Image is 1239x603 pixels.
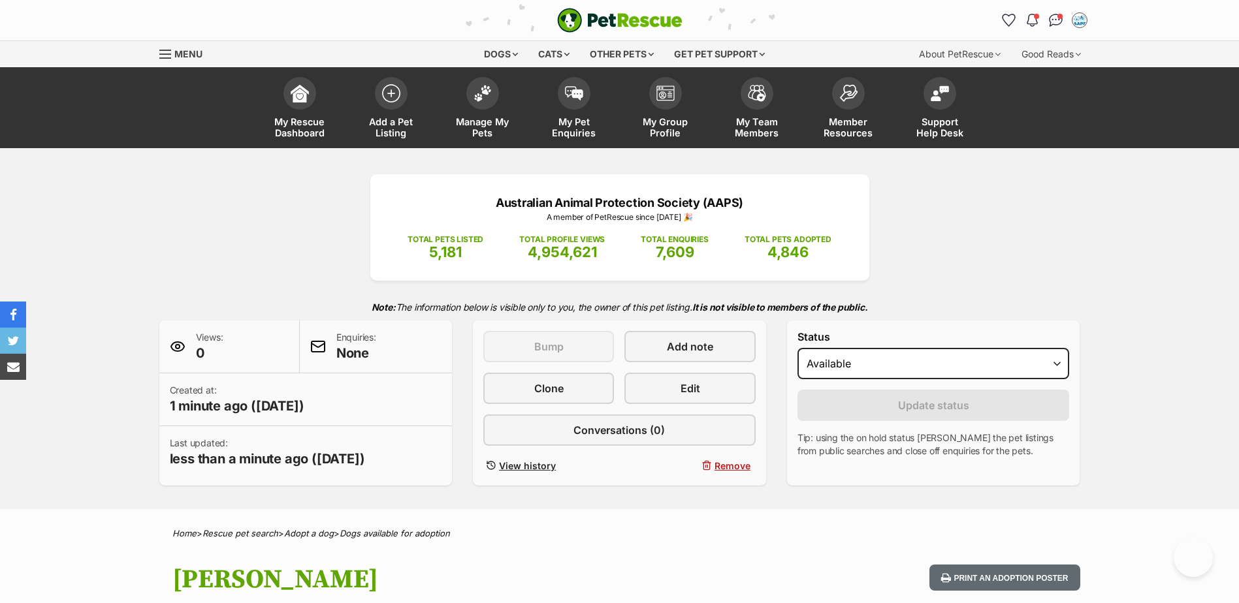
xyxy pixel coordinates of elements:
[797,331,1070,343] label: Status
[474,85,492,102] img: manage-my-pets-icon-02211641906a0b7f246fdf0571729dbe1e7629f14944591b6c1af311fb30b64b.svg
[715,459,750,472] span: Remove
[711,70,803,148] a: My Team Members
[624,456,755,475] button: Remove
[483,414,756,446] a: Conversations (0)
[499,459,556,472] span: View history
[437,70,528,148] a: Manage My Pets
[174,48,202,59] span: Menu
[196,344,223,362] span: 0
[429,243,462,260] span: 5,181
[534,380,564,396] span: Clone
[898,397,969,413] span: Update status
[667,339,713,354] span: Add note
[408,234,483,245] p: TOTAL PETS LISTED
[620,70,711,148] a: My Group Profile
[534,339,564,354] span: Bump
[172,528,197,538] a: Home
[528,243,597,260] span: 4,954,621
[483,456,614,475] a: View history
[159,41,212,65] a: Menu
[390,211,850,223] p: A member of PetRescue since [DATE] 🎉
[656,85,675,101] img: group-profile-icon-3fa3cf56718a62981997c0bc7e787c4b2cf8bcc04b72c1350f741eb67cf2f40e.svg
[581,41,663,67] div: Other pets
[557,8,683,33] a: PetRescue
[1073,14,1086,27] img: Adoption Team profile pic
[894,70,986,148] a: Support Help Desk
[1046,10,1067,31] a: Conversations
[803,70,894,148] a: Member Resources
[172,564,725,595] h1: [PERSON_NAME]
[170,384,304,415] p: Created at:
[929,564,1080,591] button: Print an adoption poster
[362,116,421,138] span: Add a Pet Listing
[681,380,700,396] span: Edit
[390,194,850,211] p: Australian Animal Protection Society (AAPS)
[767,243,809,260] span: 4,846
[372,301,396,313] strong: Note:
[636,116,695,138] span: My Group Profile
[910,116,969,138] span: Support Help Desk
[140,529,1100,538] div: > > >
[1027,14,1037,27] img: notifications-46538b983faf8c2785f20acdc204bb7945ddae34d4c08c2a6579f10ce5e182be.svg
[284,528,334,538] a: Adopt a dog
[336,344,376,362] span: None
[665,41,774,67] div: Get pet support
[641,234,708,245] p: TOTAL ENQUIRIES
[483,373,614,404] a: Clone
[254,70,346,148] a: My Rescue Dashboard
[1069,10,1090,31] button: My account
[931,85,949,101] img: help-desk-icon-fdf02630f3aa405de69fd3d07c3f3aa587a6932b1a1747fa1d2bba05be0121f9.svg
[170,437,365,468] p: Last updated:
[624,331,755,362] a: Add note
[999,10,1020,31] a: Favourites
[839,84,858,102] img: member-resources-icon-8e73f808a243e03378d46382f2149f9095a855e16c252ad45f914b54edf8863c.svg
[797,431,1070,457] p: Tip: using the on hold status [PERSON_NAME] the pet listings from public searches and close off e...
[745,234,831,245] p: TOTAL PETS ADOPTED
[692,301,868,313] strong: It is not visible to members of the public.
[624,373,755,404] a: Edit
[797,390,1070,421] button: Update status
[270,116,329,138] span: My Rescue Dashboard
[557,8,683,33] img: logo-e224e6f780fb5917bec1dbf3a21bbac754714ae5b6737aabdf751b685950b380.svg
[728,116,786,138] span: My Team Members
[910,41,1010,67] div: About PetRescue
[196,331,223,362] p: Views:
[1012,41,1090,67] div: Good Reads
[565,86,583,100] img: pet-enquiries-icon-7e3ad2cf08bfb03b45e93fb7055b45f3efa6380592205ae92323e6603595dc1f.svg
[656,243,694,260] span: 7,609
[819,116,878,138] span: Member Resources
[159,294,1080,320] p: The information below is visible only to you, the owner of this pet listing.
[202,528,278,538] a: Rescue pet search
[382,84,400,102] img: add-pet-listing-icon-0afa8454b4691262ce3f59096e99ab1cd57d4a30225e0717b998d2c9b9846f56.svg
[483,331,614,362] button: Bump
[573,422,665,438] span: Conversations (0)
[170,450,365,468] span: less than a minute ago ([DATE])
[528,70,620,148] a: My Pet Enquiries
[453,116,512,138] span: Manage My Pets
[529,41,579,67] div: Cats
[340,528,450,538] a: Dogs available for adoption
[1022,10,1043,31] button: Notifications
[336,331,376,362] p: Enquiries:
[748,85,766,102] img: team-members-icon-5396bd8760b3fe7c0b43da4ab00e1e3bb1a5d9ba89233759b79545d2d3fc5d0d.svg
[1049,14,1063,27] img: chat-41dd97257d64d25036548639549fe6c8038ab92f7586957e7f3b1b290dea8141.svg
[475,41,527,67] div: Dogs
[170,397,304,415] span: 1 minute ago ([DATE])
[999,10,1090,31] ul: Account quick links
[291,84,309,102] img: dashboard-icon-eb2f2d2d3e046f16d808141f083e7271f6b2e854fb5c12c21221c1fb7104beca.svg
[545,116,603,138] span: My Pet Enquiries
[346,70,437,148] a: Add a Pet Listing
[1174,538,1213,577] iframe: Help Scout Beacon - Open
[519,234,605,245] p: TOTAL PROFILE VIEWS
